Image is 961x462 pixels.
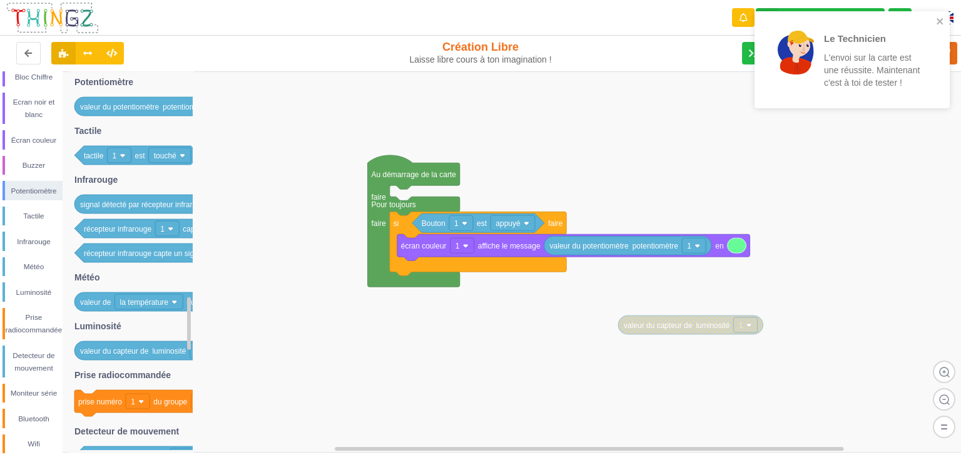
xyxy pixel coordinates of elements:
div: Moniteur série [5,387,63,399]
div: Potentiomètre [5,185,63,197]
text: 1 [113,151,117,160]
div: Ta base fonctionne bien ! [756,8,885,28]
text: 1 [454,219,459,228]
div: Ecran noir et blanc [5,96,63,121]
div: Luminosité [5,286,63,299]
text: en [715,242,723,250]
text: la température [120,298,169,307]
text: Bouton [422,219,445,228]
div: Laisse libre cours à ton imagination ! [399,54,563,65]
text: Detecteur de mouvement [74,426,180,436]
text: Luminosité [74,321,121,331]
text: Pour toujours [372,200,416,209]
text: luminosité [696,321,730,330]
button: close [936,16,945,28]
text: si [394,219,399,228]
div: Detecteur de mouvement [5,349,63,374]
text: Au démarrage de la carte [371,170,456,179]
text: est [477,219,487,228]
text: 1 [131,398,135,406]
text: 1 [687,242,691,250]
text: faire [372,219,387,228]
text: récepteur infrarouge capte un signal [84,249,204,258]
text: prise numéro [78,398,122,406]
text: tactile [84,151,104,160]
div: Wifi [5,438,63,450]
text: Infrarouge [74,175,118,185]
button: Ouvrir le moniteur [742,42,766,64]
text: luminosité [152,347,186,356]
div: Buzzer [5,159,63,172]
text: signal détecté par récepteur infrarouge [80,200,209,209]
text: écran couleur [401,242,447,250]
text: 1 [455,242,460,250]
div: Bluetooth [5,413,63,425]
text: faire [548,219,563,228]
div: Écran couleur [5,134,63,146]
p: Le Technicien [824,32,922,45]
text: Météo [74,272,99,282]
text: touché [154,151,176,160]
text: Tactile [74,126,102,136]
text: valeur du potentiomètre [80,103,159,111]
text: potentiomètre [633,242,679,250]
text: Potentiomètre [74,77,133,87]
text: affiche le message [478,242,541,250]
text: Prise radiocommandée [74,370,171,380]
p: L'envoi sur la carte est une réussite. Maintenant c'est à toi de tester ! [824,51,922,89]
text: 1 [739,321,743,330]
text: 1 [160,225,165,234]
div: Création Libre [399,40,563,65]
img: thingz_logo.png [6,1,99,34]
div: Bloc Chiffre [5,71,63,83]
text: valeur du potentiomètre [550,242,629,250]
text: valeur du capteur de [80,347,149,356]
text: est [135,151,146,160]
text: du groupe [153,398,187,406]
text: capte un signal [183,225,233,234]
text: appuyé [496,219,521,228]
div: Prise radiocommandée [5,311,63,336]
div: Tactile [5,210,63,222]
text: faire [372,193,387,202]
text: potentiomètre [163,103,209,111]
text: récepteur infrarouge [84,225,151,234]
div: Infrarouge [5,235,63,248]
div: Météo [5,260,63,273]
text: valeur de [80,298,111,307]
text: valeur du capteur de [624,321,693,330]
